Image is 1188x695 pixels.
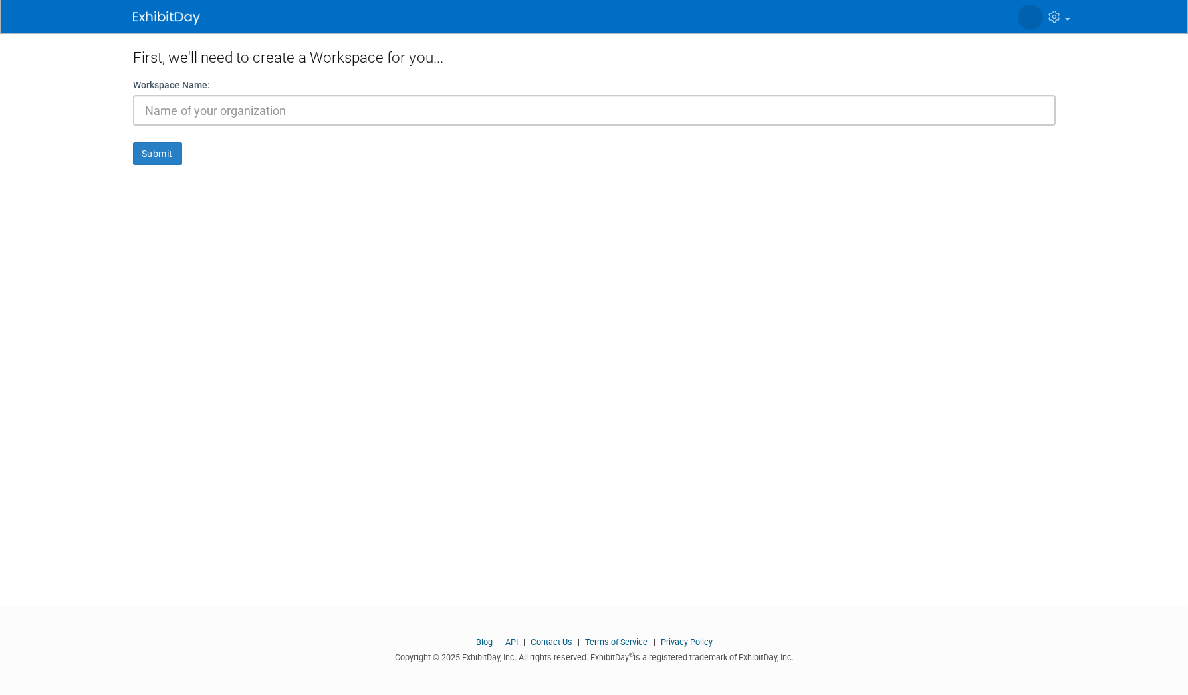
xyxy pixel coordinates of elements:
span: | [650,637,659,647]
span: | [495,637,503,647]
a: Terms of Service [585,637,648,647]
button: Submit [133,142,182,165]
input: Name of your organization [133,95,1056,126]
a: Privacy Policy [661,637,713,647]
div: First, we'll need to create a Workspace for you... [133,33,1056,78]
label: Workspace Name: [133,78,210,92]
span: | [574,637,583,647]
img: Tomasz Jeznach [1018,5,1043,30]
a: Contact Us [531,637,572,647]
span: | [520,637,529,647]
sup: ® [629,651,634,658]
a: Blog [476,637,493,647]
img: ExhibitDay [133,11,200,25]
a: API [505,637,518,647]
